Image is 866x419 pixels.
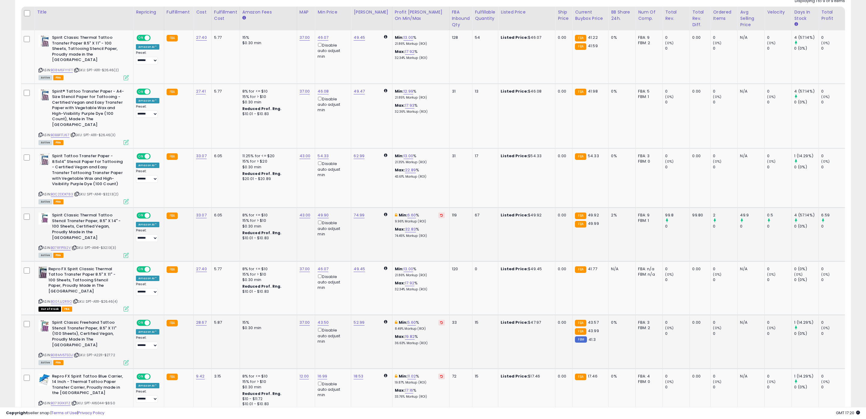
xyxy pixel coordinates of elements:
[821,35,846,40] div: 0
[821,164,846,170] div: 0
[611,213,631,218] div: 2%
[51,353,73,358] a: B08MV5TSDJ
[137,35,145,41] span: ON
[136,105,159,118] div: Preset:
[38,153,129,203] div: ASIN:
[665,35,689,40] div: 0
[638,35,658,40] div: FBA: 9
[242,94,292,99] div: 15% for > $10
[242,35,292,40] div: 15%
[150,89,159,94] span: OFF
[51,410,77,416] a: Terms of Use
[395,56,445,60] p: 32.34% Markup (ROI)
[392,7,449,30] th: The percentage added to the cost of goods (COGS) that forms the calculator for Min & Max prices.
[136,98,159,103] div: Amazon AI *
[611,35,631,40] div: 0%
[611,9,633,22] div: BB Share 24h.
[318,35,328,41] a: 46.07
[214,213,235,218] div: 6.05
[38,89,129,145] div: ASIN:
[318,320,329,326] a: 43.50
[821,89,846,94] div: 0
[501,153,528,159] b: Listed Price:
[395,153,404,159] b: Min:
[52,213,125,242] b: Spirit Classic Thermal Tattoo Stencil Transfer Paper, 8.5" X 14" - 100 Sheets, Certified Vegan, P...
[501,88,528,94] b: Listed Price:
[713,46,737,51] div: 0
[405,49,414,55] a: 17.92
[299,320,310,326] a: 37.00
[404,266,413,272] a: 13.00
[692,213,706,218] div: 99.80
[74,192,118,197] span: | SKU: SPT-A1141-$32.13(2)
[136,228,159,242] div: Preset:
[196,35,207,41] a: 27.40
[196,153,207,159] a: 33.07
[501,89,551,94] div: $46.08
[37,9,131,15] div: Title
[452,35,468,40] div: 128
[575,221,586,228] small: FBA
[821,41,830,45] small: (0%)
[38,199,52,204] span: All listings currently available for purchase on Amazon
[74,68,119,72] span: | SKU: SPT-A1111-$26.46(2)
[318,153,329,159] a: 54.33
[38,266,129,311] div: ASIN:
[395,49,405,54] b: Max:
[767,35,791,40] div: 0
[405,334,415,340] a: 19.82
[242,236,292,241] div: $10.01 - $10.83
[242,266,292,272] div: 8% for <= $10
[767,153,791,159] div: 0
[767,224,791,229] div: 0
[167,266,178,273] small: FBA
[395,49,445,60] div: %
[242,9,294,15] div: Amazon Fees
[407,320,416,326] a: 5.60
[588,221,599,226] span: 49.99
[299,88,310,94] a: 37.00
[214,266,235,272] div: 5.77
[638,159,658,164] div: FBM: 0
[475,9,496,22] div: Fulfillable Quantity
[692,89,706,94] div: 0.00
[242,106,282,111] b: Reduced Prof. Rng.
[821,213,846,218] div: 6.59
[395,175,445,179] p: 43.61% Markup (ROI)
[558,213,568,218] div: 0.00
[38,35,51,47] img: 41gxgw5Zh3L._SL40_.jpg
[395,35,445,46] div: %
[395,167,405,173] b: Max:
[794,164,818,170] div: 0 (0%)
[611,266,631,272] div: N/A
[214,35,235,40] div: 5.77
[767,41,775,45] small: (0%)
[38,89,51,101] img: 41gxgw5Zh3L._SL40_.jpg
[384,35,387,39] i: Calculated using Dynamic Max Price.
[713,153,737,159] div: 0
[242,213,292,218] div: 8% for <= $10
[740,35,760,40] div: N/A
[794,35,818,40] div: 4 (57.14%)
[713,35,737,40] div: 0
[354,153,364,159] a: 62.99
[794,99,818,105] div: 0 (0%)
[740,213,764,218] div: 49.9
[558,266,568,272] div: 0.00
[318,212,329,218] a: 49.90
[821,224,846,229] div: 0
[242,99,292,105] div: $0.30 min
[638,89,658,94] div: FBA: 5
[665,224,689,229] div: 0
[48,266,121,296] b: Repro FX Spirit Classic Thermal Tattoo Transfer Paper 8.5" X 11" - 100 Sheets, Tattooing Stencil ...
[150,35,159,41] span: OFF
[318,373,327,379] a: 16.99
[713,94,721,99] small: (0%)
[440,214,443,217] i: Revert to store-level Min Markup
[794,224,818,229] div: 0 (0%)
[52,89,125,129] b: Spirit® Tattoo Transfer Paper - A4-Size Stencil Paper for Tattooing - Certified Vegan and Easy Tr...
[767,9,789,15] div: Velocity
[196,88,206,94] a: 27.41
[665,99,689,105] div: 0
[395,266,404,272] b: Min:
